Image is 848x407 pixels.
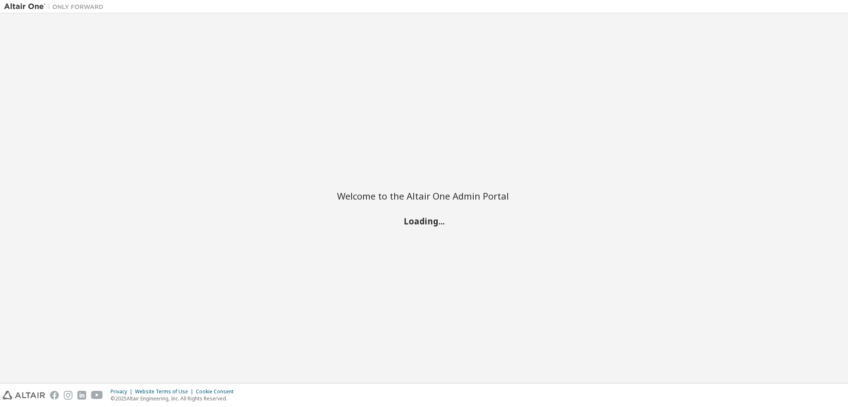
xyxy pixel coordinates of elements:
img: altair_logo.svg [2,391,45,400]
div: Cookie Consent [196,388,238,395]
img: Altair One [4,2,108,11]
div: Privacy [111,388,135,395]
img: youtube.svg [91,391,103,400]
h2: Welcome to the Altair One Admin Portal [337,190,511,202]
img: facebook.svg [50,391,59,400]
img: instagram.svg [64,391,72,400]
p: © 2025 Altair Engineering, Inc. All Rights Reserved. [111,395,238,402]
img: linkedin.svg [77,391,86,400]
div: Website Terms of Use [135,388,196,395]
h2: Loading... [337,215,511,226]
